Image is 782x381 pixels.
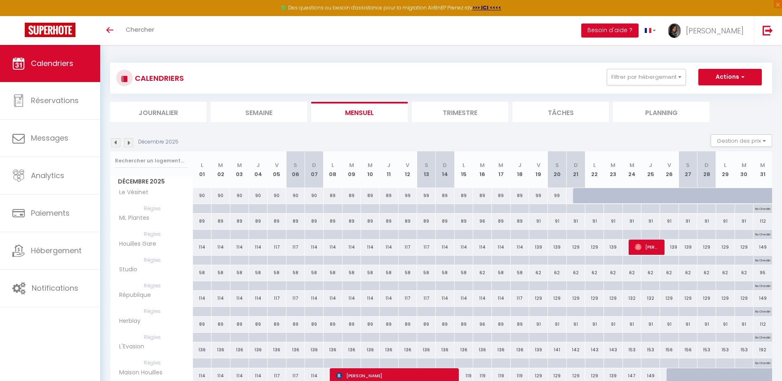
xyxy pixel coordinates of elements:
div: 129 [716,240,735,255]
span: Réservations [31,95,79,106]
th: 09 [342,151,361,188]
li: Semaine [211,102,307,122]
div: 89 [454,214,473,229]
div: 114 [473,291,491,306]
div: 89 [510,317,529,332]
th: 22 [585,151,604,188]
div: 58 [268,265,286,280]
div: 89 [342,317,361,332]
div: 114 [305,291,323,306]
span: Règles [110,204,193,213]
div: 114 [380,291,398,306]
span: Règles [110,281,193,290]
div: 136 [380,342,398,357]
th: 24 [622,151,641,188]
div: 58 [305,265,323,280]
div: 114 [380,240,398,255]
div: 89 [398,214,417,229]
div: 114 [361,240,379,255]
div: 58 [492,265,510,280]
abbr: J [256,161,260,169]
div: 117 [510,291,529,306]
span: Règles [110,230,193,239]
a: ... [PERSON_NAME] [662,16,754,45]
div: 58 [324,265,342,280]
div: 89 [286,317,305,332]
p: No Checkin [755,307,770,315]
span: Le Vésinet [112,188,150,197]
div: 89 [492,317,510,332]
div: 91 [697,317,716,332]
abbr: S [294,161,297,169]
th: 31 [753,151,772,188]
div: 139 [604,240,622,255]
div: 149 [753,291,772,306]
div: 91 [566,214,585,229]
div: 114 [492,291,510,306]
span: Studio [112,265,143,274]
div: 114 [361,291,379,306]
button: Filtrer par hébergement [607,69,686,85]
p: No Checkin [755,281,770,289]
div: 62 [622,265,641,280]
div: 89 [211,317,230,332]
li: Trimestre [412,102,508,122]
div: 95 [753,265,772,280]
th: 25 [641,151,660,188]
th: 28 [697,151,716,188]
th: 13 [417,151,435,188]
div: 91 [716,214,735,229]
div: 136 [211,342,230,357]
p: No Checkin [755,256,770,263]
div: 89 [510,188,529,203]
div: 117 [286,291,305,306]
span: Décembre 2025 [110,176,193,188]
div: 114 [230,291,249,306]
div: 91 [622,214,641,229]
div: 91 [641,317,660,332]
th: 07 [305,151,323,188]
div: 89 [268,214,286,229]
div: 58 [249,265,267,280]
div: 114 [193,240,211,255]
span: Analytics [31,170,64,181]
abbr: L [593,161,596,169]
a: Chercher [120,16,160,45]
div: 89 [342,188,361,203]
th: 30 [735,151,753,188]
abbr: M [498,161,503,169]
span: Calendriers [31,58,73,68]
div: 91 [679,317,697,332]
div: 62 [697,265,716,280]
div: 89 [454,188,473,203]
li: Tâches [512,102,609,122]
div: 132 [622,291,641,306]
span: [PERSON_NAME] [686,26,744,36]
abbr: M [349,161,354,169]
div: 114 [249,291,267,306]
div: 129 [660,291,679,306]
div: 91 [548,317,566,332]
div: 62 [660,265,679,280]
div: 62 [604,265,622,280]
span: Paiements [31,208,70,218]
div: 58 [436,265,454,280]
div: 89 [324,214,342,229]
span: ML Plantes [112,214,151,223]
div: 129 [585,291,604,306]
div: 91 [735,317,753,332]
div: 129 [735,240,753,255]
div: 136 [286,342,305,357]
span: Messages [31,133,68,143]
div: 89 [361,214,379,229]
li: Mensuel [311,102,408,122]
div: 91 [604,214,622,229]
p: Décembre 2025 [138,138,178,146]
th: 03 [230,151,249,188]
div: 129 [604,291,622,306]
div: 136 [324,342,342,357]
span: Règles [110,333,193,342]
div: 62 [585,265,604,280]
div: 89 [230,214,249,229]
div: 58 [361,265,379,280]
